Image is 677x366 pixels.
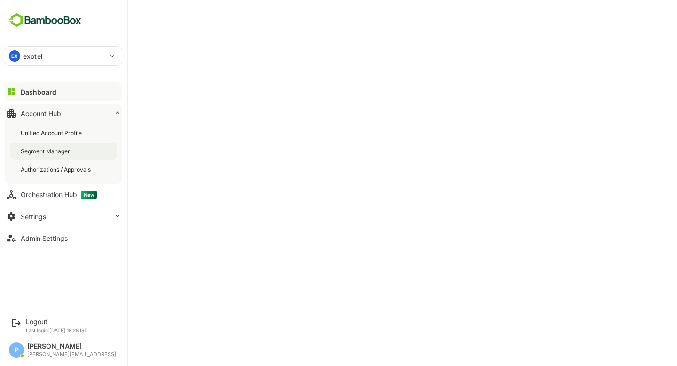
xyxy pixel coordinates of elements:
[81,191,97,199] span: New
[26,327,87,333] p: Last login: [DATE] 18:28 IST
[5,207,122,226] button: Settings
[5,229,122,247] button: Admin Settings
[27,342,116,350] div: [PERSON_NAME]
[21,129,84,137] div: Unified Account Profile
[21,147,72,155] div: Segment Manager
[21,166,93,174] div: Authorizations / Approvals
[9,50,20,62] div: EX
[5,82,122,101] button: Dashboard
[21,191,97,199] div: Orchestration Hub
[5,47,122,65] div: EXexotel
[5,104,122,123] button: Account Hub
[5,11,84,29] img: BambooboxFullLogoMark.5f36c76dfaba33ec1ec1367b70bb1252.svg
[9,342,24,358] div: P
[23,51,43,61] p: exotel
[21,234,68,242] div: Admin Settings
[21,88,56,96] div: Dashboard
[21,213,46,221] div: Settings
[26,318,87,326] div: Logout
[5,185,122,204] button: Orchestration HubNew
[27,351,116,358] div: [PERSON_NAME][EMAIL_ADDRESS]
[21,110,61,118] div: Account Hub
